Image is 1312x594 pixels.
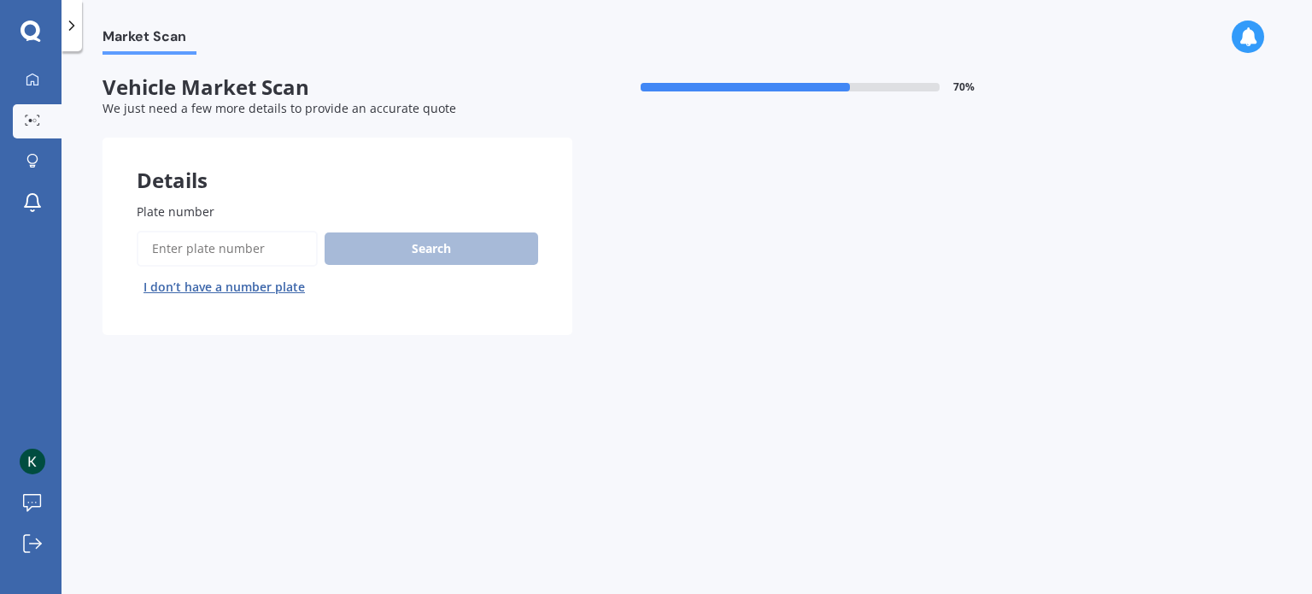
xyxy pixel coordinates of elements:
input: Enter plate number [137,231,318,267]
div: Details [102,138,572,189]
button: I don’t have a number plate [137,273,312,301]
span: We just need a few more details to provide an accurate quote [102,100,456,116]
span: Vehicle Market Scan [102,75,572,100]
span: Plate number [137,203,214,220]
span: Market Scan [102,28,196,51]
img: ACg8ocLDsVt7AU2JQVkbKtWsSFqIl0cU9SU7DIoUDbdJLwq_WVDTHg=s96-c [20,449,45,474]
span: 70 % [953,81,975,93]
